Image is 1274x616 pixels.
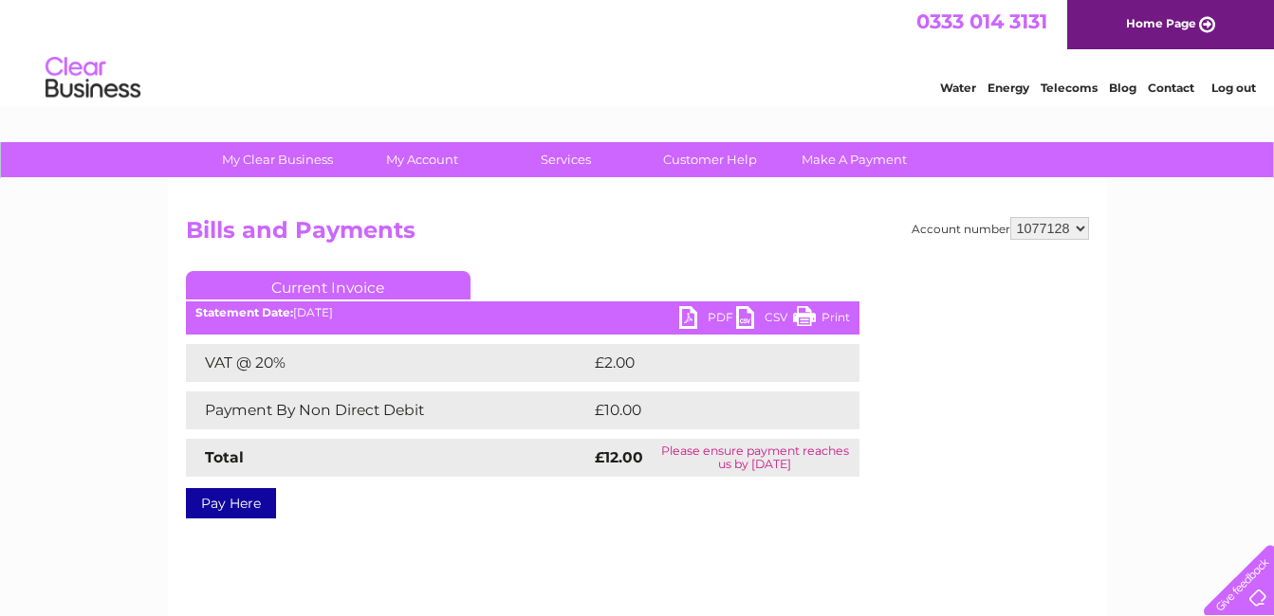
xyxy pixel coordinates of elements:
[651,439,859,477] td: Please ensure payment reaches us by [DATE]
[488,142,644,177] a: Services
[1211,81,1256,95] a: Log out
[343,142,500,177] a: My Account
[776,142,932,177] a: Make A Payment
[736,306,793,334] a: CSV
[595,448,643,466] strong: £12.00
[793,306,850,334] a: Print
[590,344,816,382] td: £2.00
[186,271,471,299] a: Current Invoice
[186,391,590,429] td: Payment By Non Direct Debit
[940,81,976,95] a: Water
[186,344,590,382] td: VAT @ 20%
[679,306,736,334] a: PDF
[1109,81,1136,95] a: Blog
[988,81,1029,95] a: Energy
[186,488,276,518] a: Pay Here
[912,217,1089,240] div: Account number
[45,49,141,107] img: logo.png
[916,9,1047,33] a: 0333 014 3131
[199,142,356,177] a: My Clear Business
[205,448,244,466] strong: Total
[195,305,293,319] b: Statement Date:
[190,10,1086,92] div: Clear Business is a trading name of Verastar Limited (registered in [GEOGRAPHIC_DATA] No. 3667643...
[1041,81,1098,95] a: Telecoms
[590,391,821,429] td: £10.00
[632,142,788,177] a: Customer Help
[1148,81,1194,95] a: Contact
[186,217,1089,253] h2: Bills and Payments
[186,306,859,319] div: [DATE]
